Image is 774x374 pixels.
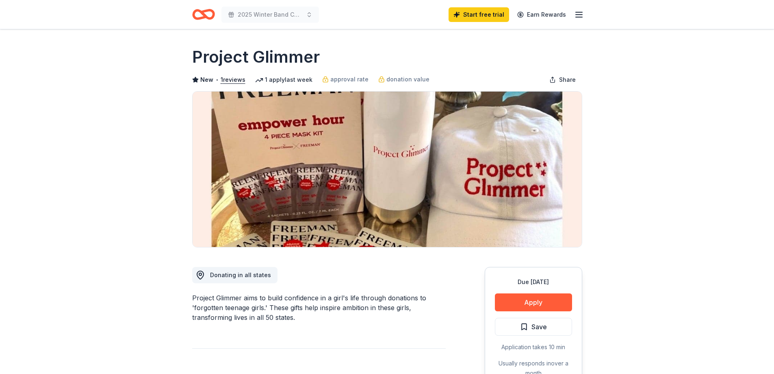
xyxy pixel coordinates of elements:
span: Save [531,322,547,332]
button: Share [543,72,582,88]
div: Due [DATE] [495,277,572,287]
span: Share [559,75,576,85]
span: donation value [386,74,429,84]
span: • [215,77,218,83]
button: 1reviews [221,75,245,85]
img: Image for Project Glimmer [193,92,582,247]
span: New [200,75,213,85]
a: Earn Rewards [512,7,571,22]
button: 2025 Winter Band Concert Silent Auction [221,7,319,23]
div: 1 apply last week [255,75,312,85]
span: 2025 Winter Band Concert Silent Auction [238,10,303,20]
span: approval rate [330,74,369,84]
h1: Project Glimmer [192,46,320,68]
span: Donating in all states [210,271,271,278]
a: approval rate [322,74,369,84]
a: donation value [378,74,429,84]
button: Apply [495,293,572,311]
div: Project Glimmer aims to build confidence in a girl's life through donations to 'forgotten teenage... [192,293,446,322]
div: Application takes 10 min [495,342,572,352]
a: Start free trial [449,7,509,22]
button: Save [495,318,572,336]
a: Home [192,5,215,24]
